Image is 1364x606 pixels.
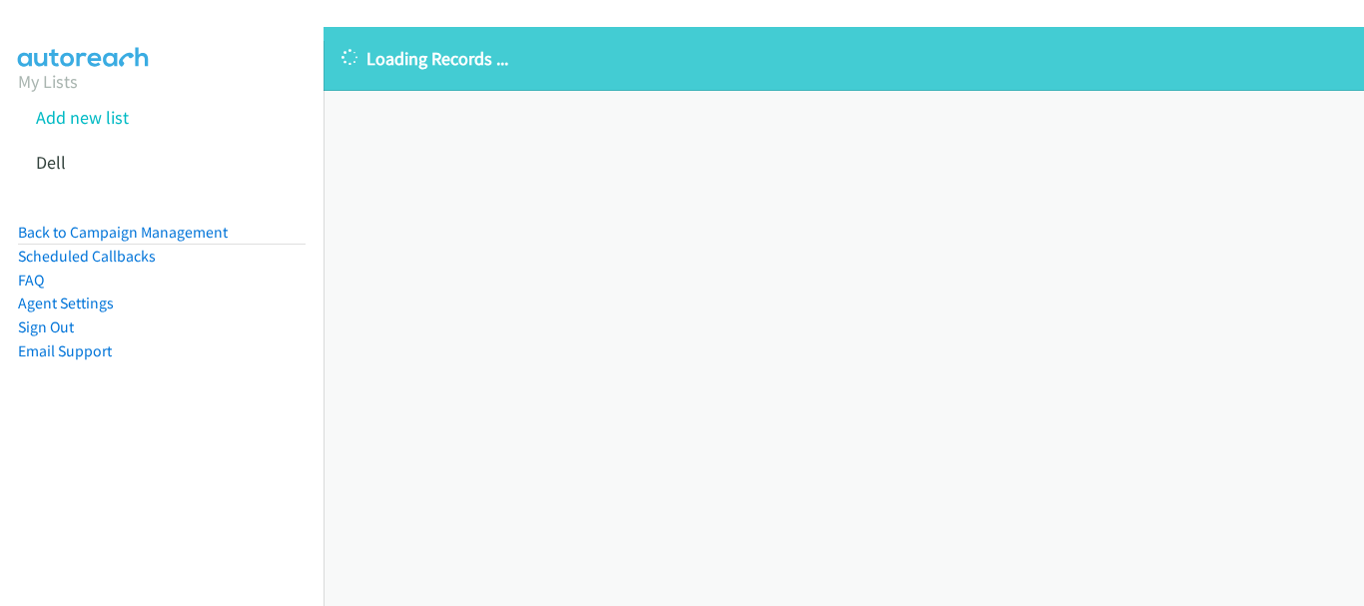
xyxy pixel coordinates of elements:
[36,106,129,129] a: Add new list
[18,247,156,266] a: Scheduled Callbacks
[18,317,74,336] a: Sign Out
[36,151,66,174] a: Dell
[18,294,114,312] a: Agent Settings
[341,45,1346,72] p: Loading Records ...
[18,223,228,242] a: Back to Campaign Management
[18,70,78,93] a: My Lists
[18,271,44,290] a: FAQ
[18,341,112,360] a: Email Support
